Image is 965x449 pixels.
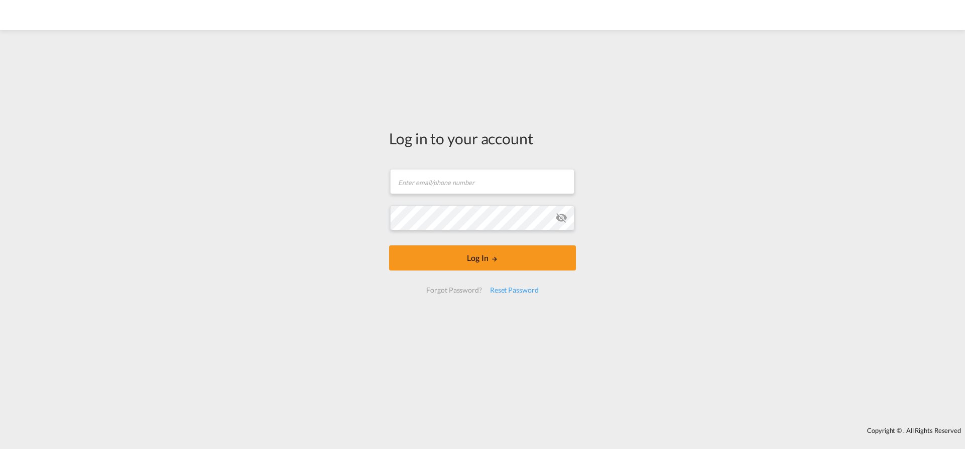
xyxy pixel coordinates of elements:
button: LOGIN [389,245,576,271]
md-icon: icon-eye-off [555,212,567,224]
div: Reset Password [486,281,543,299]
input: Enter email/phone number [390,169,574,194]
div: Forgot Password? [422,281,486,299]
div: Log in to your account [389,128,576,149]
